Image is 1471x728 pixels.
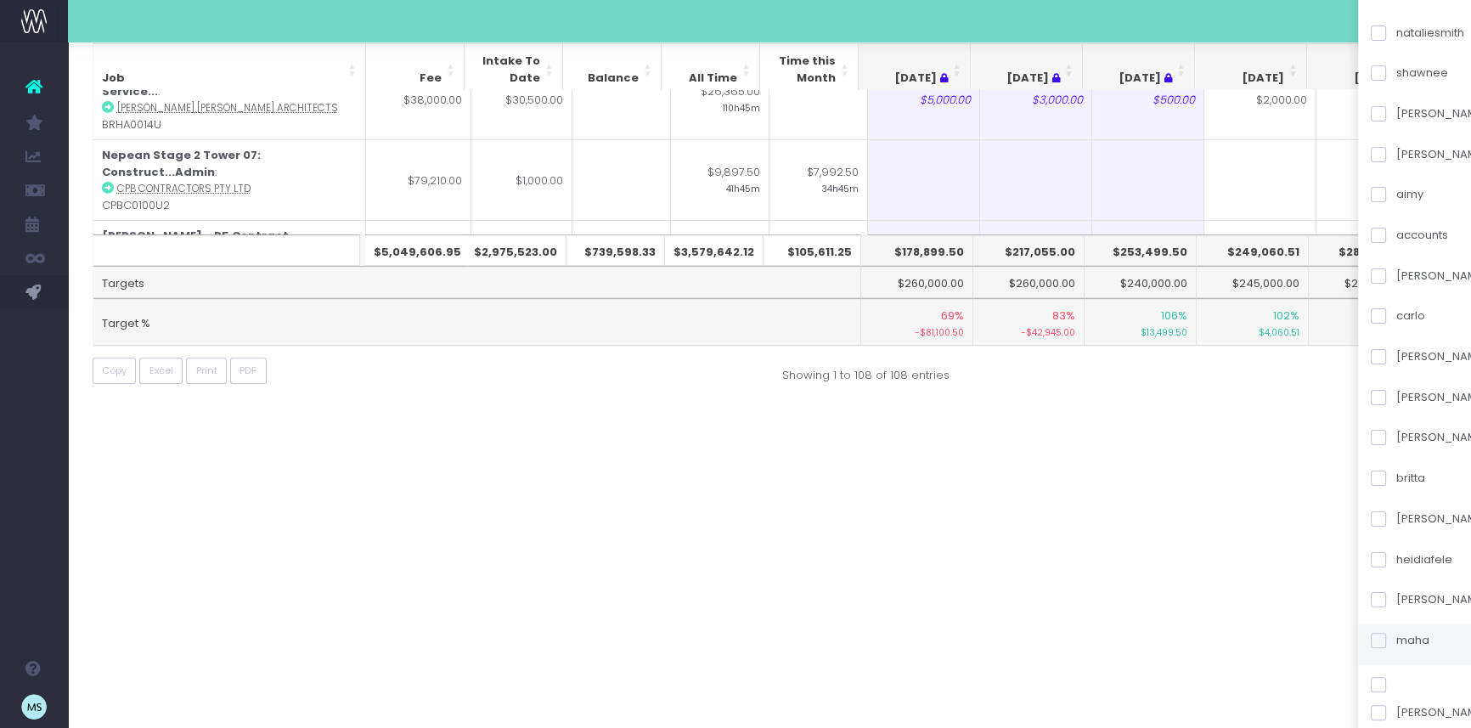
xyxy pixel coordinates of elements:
strong: [PERSON_NAME] - P5 Contract Documentation... [102,228,289,261]
span: Excel [149,364,173,378]
td: $2,000.00 [1316,59,1429,139]
td: $2,000.00 [1204,59,1316,139]
td: $49,160.00 [366,220,471,301]
td: $500.00 [1092,59,1204,139]
small: 110h45m [723,99,760,115]
label: accounts [1371,227,1448,244]
th: Balance: activate to sort column ascending [563,43,662,95]
strong: Nepean Stage 2 Tower 07: Construct...Admin [102,147,261,180]
td: $5,000.00 [868,59,980,139]
th: $105,611.25 [764,234,862,267]
td: $3,000.00 [980,59,1092,139]
th: Intake To Date: activate to sort column ascending [465,43,563,95]
th: $217,055.00 [973,234,1085,267]
td: $9,897.50 [671,139,769,220]
span: 83% [1052,308,1075,324]
th: Aug 25: activate to sort column ascending [1195,43,1307,95]
button: Copy [93,358,137,384]
td: $26,365.00 [671,59,769,139]
th: $178,899.50 [861,234,973,267]
td: $38,000.00 [366,59,471,139]
small: -$42,945.00 [982,324,1076,340]
img: images/default_profile_image.png [21,694,47,720]
th: Time this Month: activate to sort column ascending [760,43,859,95]
td: $218,252.50 [671,220,769,301]
small: 41h45m [726,180,760,195]
label: britta [1371,470,1425,487]
th: $2,975,523.00 [465,234,566,267]
label: maha [1371,632,1429,649]
span: 69% [941,308,964,324]
label: shawnee [1371,65,1448,82]
label: heidiafele [1371,551,1452,568]
td: $1,000.00 [471,139,572,220]
small: $4,060.51 [1205,324,1299,340]
span: Copy [102,364,127,378]
td: : CPBC0100U2 [93,139,366,220]
div: Showing 1 to 108 of 108 entries [782,358,950,384]
th: $739,598.33 [566,234,665,267]
td: Targets [93,266,862,298]
th: $280,348.35 [1309,234,1421,267]
span: PDF [240,364,256,378]
th: Jun 25 : activate to sort column ascending [971,43,1083,95]
th: $5,049,606.95 [364,234,470,267]
th: Jul 25 : activate to sort column ascending [1083,43,1195,95]
td: $260,000.00 [973,266,1085,298]
td: $79,210.00 [366,139,471,220]
td: : BVNA0032U [93,220,366,301]
button: Print [186,358,227,384]
th: May 25 : activate to sort column ascending [859,43,971,95]
th: Fee: activate to sort column ascending [366,43,465,95]
abbr: Brewster Hjorth Architects [117,101,338,115]
td: : BRHA0014U [93,59,366,139]
span: 102% [1273,308,1299,324]
label: aimy [1371,186,1423,203]
span: 106% [1161,308,1187,324]
small: -$81,100.50 [870,324,964,340]
td: $7,992.50 [769,139,868,220]
button: PDF [230,358,267,384]
td: Target % [93,298,862,346]
td: $250,000.00 [1309,266,1421,298]
td: $240,000.00 [1085,266,1197,298]
label: carlo [1371,308,1425,324]
abbr: CPB Contractors Pty Ltd [117,182,251,195]
th: $253,499.50 [1085,234,1197,267]
th: Job: activate to sort column ascending [93,43,366,95]
td: $30,500.00 [471,59,572,139]
th: $249,060.51 [1197,234,1309,267]
span: Print [196,364,217,378]
td: $245,000.00 [1197,266,1309,298]
small: $30,348.35 [1317,324,1412,340]
th: Sep 25: activate to sort column ascending [1307,43,1419,95]
label: nataliesmith [1371,25,1464,42]
td: $49,160.00 [471,220,572,301]
button: Excel [139,358,183,384]
th: All Time: activate to sort column ascending [662,43,760,95]
th: $3,579,642.12 [665,234,764,267]
td: $260,000.00 [861,266,973,298]
small: $13,499.50 [1093,324,1187,340]
small: 34h45m [821,180,859,195]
